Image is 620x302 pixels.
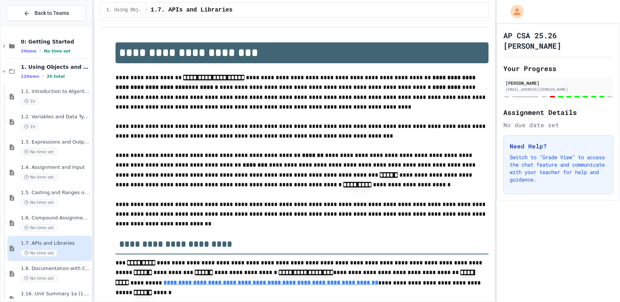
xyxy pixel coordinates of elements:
span: 1. Using Objects and Methods [106,7,142,13]
span: 1.7. APIs and Libraries [21,240,90,247]
span: No time set [21,250,57,257]
h3: Need Help? [510,142,607,151]
span: No time set [21,199,57,206]
span: 1.3. Expressions and Output [New] [21,139,90,145]
span: No time set [21,148,57,155]
span: 1.6. Compound Assignment Operators [21,215,90,221]
span: 1.5. Casting and Ranges of Values [21,190,90,196]
span: 1.4. Assignment and Input [21,164,90,171]
span: No time set [21,174,57,181]
span: 0: Getting Started [21,38,90,45]
span: • [39,48,41,54]
h2: Assignment Details [503,107,613,118]
h2: Your Progress [503,63,613,74]
div: [EMAIL_ADDRESS][DOMAIN_NAME] [506,87,611,92]
span: 1.16. Unit Summary 1a (1.1-1.6) [21,291,90,297]
span: • [42,73,44,79]
span: 1.1. Introduction to Algorithms, Programming, and Compilers [21,89,90,95]
p: Switch to "Grade View" to access the chat feature and communicate with your teacher for help and ... [510,154,607,183]
div: No due date set [503,121,613,129]
button: Back to Teams [7,5,86,21]
h1: AP CSA 25.26 [PERSON_NAME] [503,30,613,51]
span: 1.7. APIs and Libraries [150,6,233,15]
span: / [145,7,147,13]
span: Back to Teams [35,9,69,17]
span: 1h [21,123,39,130]
span: 1h [21,98,39,105]
span: No time set [21,224,57,231]
span: No time set [21,275,57,282]
span: 1.8. Documentation with Comments and Preconditions [21,266,90,272]
span: 1.2. Variables and Data Types [21,114,90,120]
span: 1. Using Objects and Methods [21,64,90,70]
div: My Account [503,3,526,20]
div: [PERSON_NAME] [506,80,611,86]
span: No time set [44,49,71,54]
span: 12 items [21,74,39,79]
span: 2 items [21,49,36,54]
span: 2h total [47,74,65,79]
